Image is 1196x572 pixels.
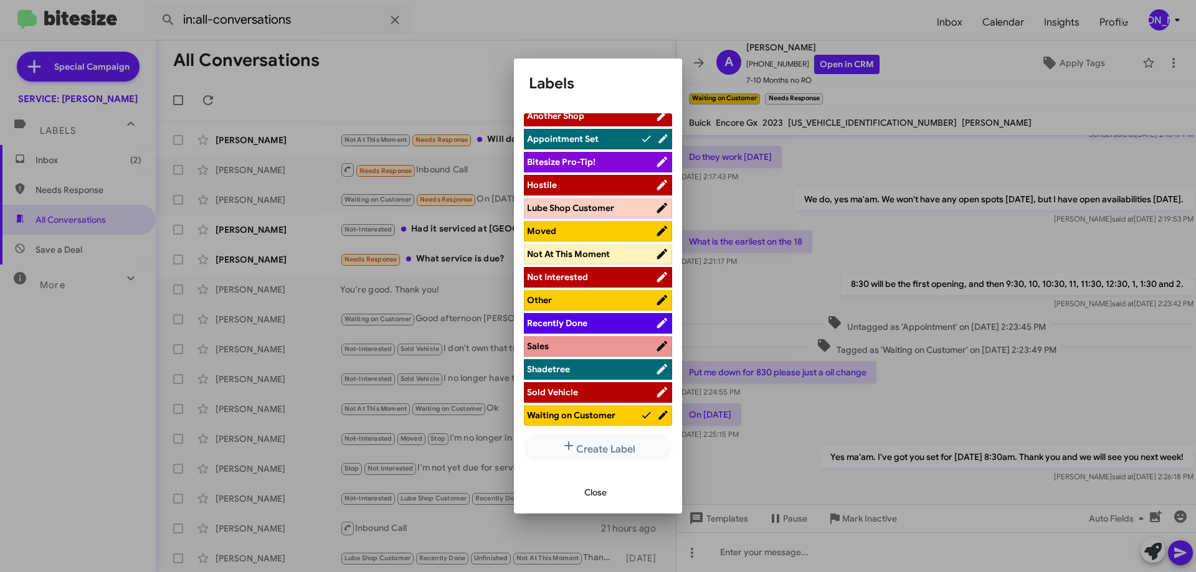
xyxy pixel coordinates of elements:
span: Lube Shop Customer [527,202,614,213]
span: Sales [527,340,549,352]
span: Not At This Moment [527,248,610,260]
span: Waiting on Customer [527,410,615,421]
span: Hostile [527,179,557,190]
span: Moved [527,225,556,237]
span: Other [527,294,552,306]
span: Sold Vehicle [527,387,578,398]
span: Not Interested [527,271,588,283]
span: Shadetree [527,363,570,375]
span: Recently Done [527,317,587,329]
span: Appointment Set [527,133,599,144]
span: Bitesize Pro-Tip! [527,156,596,167]
button: Create Label [524,433,672,461]
button: Close [574,481,617,504]
span: Another Shop [527,110,584,121]
span: Close [584,481,607,504]
h1: Labels [529,73,667,93]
